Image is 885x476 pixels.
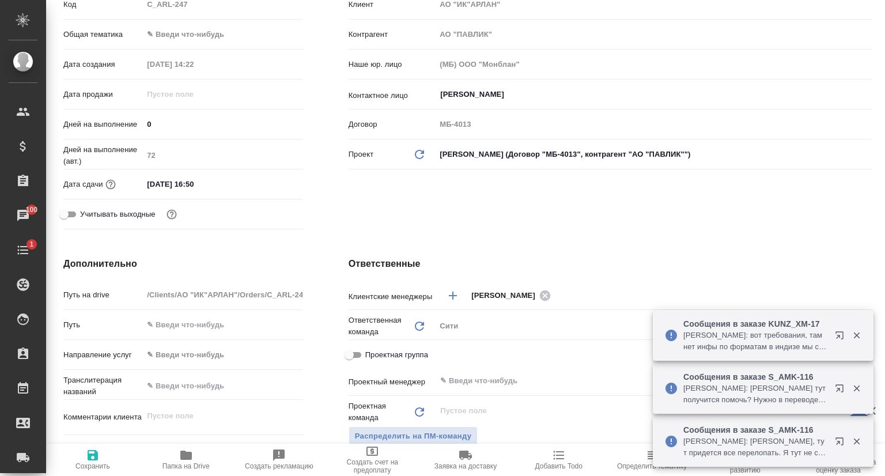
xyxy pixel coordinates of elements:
[143,176,244,192] input: ✎ Введи что-нибудь
[436,145,872,164] div: [PERSON_NAME] (Договор "МБ-4013", контрагент "АО "ПАВЛИК"")
[75,462,110,470] span: Сохранить
[349,401,413,424] p: Проектная команда
[63,289,143,301] p: Путь на drive
[233,444,326,476] button: Создать рекламацию
[436,26,872,43] input: Пустое поле
[63,89,143,100] p: Дата продажи
[683,371,827,383] p: Сообщения в заказе S_AMK-116
[143,25,302,44] div: ✎ Введи что-нибудь
[143,345,302,365] div: ✎ Введи что-нибудь
[439,404,845,418] input: Пустое поле
[245,462,313,470] span: Создать рекламацию
[63,411,143,423] p: Комментарии клиента
[349,119,436,130] p: Договор
[3,236,43,265] a: 1
[436,316,872,336] div: Сити
[512,444,606,476] button: Добавить Todo
[365,349,428,361] span: Проектная группа
[143,116,302,133] input: ✎ Введи что-нибудь
[471,288,554,303] div: [PERSON_NAME]
[439,282,467,309] button: Добавить менеджера
[143,147,302,164] input: Пустое поле
[349,315,413,338] p: Ответственная команда
[683,318,827,330] p: Сообщения в заказе KUNZ_XM-17
[617,462,687,470] span: Определить тематику
[349,426,478,447] button: Распределить на ПМ-команду
[349,90,436,101] p: Контактное лицо
[439,374,830,388] input: ✎ Введи что-нибудь
[828,430,856,458] button: Открыть в новой вкладке
[143,286,302,303] input: Пустое поле
[434,462,497,470] span: Заявка на доставку
[845,383,868,394] button: Закрыть
[436,56,872,73] input: Пустое поле
[143,86,244,103] input: Пустое поле
[46,444,139,476] button: Сохранить
[326,444,419,476] button: Создать счет на предоплату
[683,330,827,353] p: [PERSON_NAME]: вот требования, там нет инфы по форматам в индизе мы сдаем только РпЭ, так как гот...
[164,207,179,222] button: Выбери, если сб и вс нужно считать рабочими днями для выполнения заказа.
[63,179,103,190] p: Дата сдачи
[349,149,374,160] p: Проект
[162,462,210,470] span: Папка на Drive
[866,294,868,297] button: Open
[63,319,143,331] p: Путь
[828,377,856,405] button: Открыть в новой вкладке
[332,458,412,474] span: Создать счет на предоплату
[143,56,244,73] input: Пустое поле
[535,462,583,470] span: Добавить Todo
[419,444,512,476] button: Заявка на доставку
[355,430,472,443] span: Распределить на ПМ-команду
[22,239,40,250] span: 1
[80,209,156,220] span: Учитывать выходные
[63,349,143,361] p: Направление услуг
[139,444,233,476] button: Папка на Drive
[349,257,872,271] h4: Ответственные
[143,377,302,394] input: ✎ Введи что-нибудь
[143,316,302,333] input: ✎ Введи что-нибудь
[349,376,436,388] p: Проектный менеджер
[63,59,143,70] p: Дата создания
[866,93,868,96] button: Open
[147,29,288,40] div: ✎ Введи что-нибудь
[471,290,542,301] span: [PERSON_NAME]
[63,375,143,398] p: Транслитерация названий
[436,116,872,133] input: Пустое поле
[147,349,288,361] div: ✎ Введи что-нибудь
[683,436,827,459] p: [PERSON_NAME]: [PERSON_NAME], тут придется все перелопать. Я тут не смогу этим сейчас заняться. У...
[349,291,436,303] p: Клиентские менеджеры
[63,144,143,167] p: Дней на выполнение (авт.)
[683,383,827,406] p: [PERSON_NAME]: [PERSON_NAME] тут получится помочь? Нужно в переводе с рус на англ в левую колонку...
[19,204,45,216] span: 100
[3,201,43,230] a: 100
[683,424,827,436] p: Сообщения в заказе S_AMK-116
[63,29,143,40] p: Общая тематика
[63,119,143,130] p: Дней на выполнение
[845,436,868,447] button: Закрыть
[845,330,868,341] button: Закрыть
[606,444,699,476] button: Определить тематику
[828,324,856,352] button: Открыть в новой вкладке
[103,177,118,192] button: Если добавить услуги и заполнить их объемом, то дата рассчитается автоматически
[349,59,436,70] p: Наше юр. лицо
[63,257,302,271] h4: Дополнительно
[349,29,436,40] p: Контрагент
